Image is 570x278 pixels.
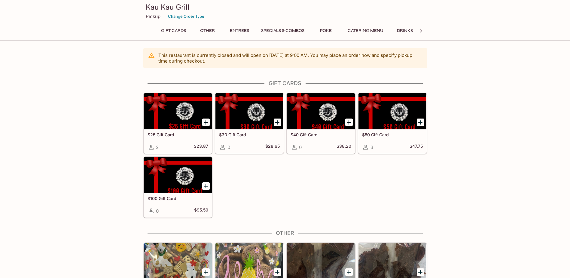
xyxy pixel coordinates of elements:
a: $100 Gift Card0$95.50 [144,157,212,218]
p: This restaurant is currently closed and will open on [DATE] at 9:00 AM . You may place an order n... [158,52,422,64]
button: Catering Menu [344,26,387,35]
a: $50 Gift Card3$47.75 [358,93,427,154]
h4: Gift Cards [143,80,427,87]
button: Add $100 Gift Card [202,182,210,190]
button: Other [194,26,221,35]
h3: Kau Kau Grill [146,2,425,12]
h5: $50 Gift Card [362,132,423,137]
button: Entrees [226,26,253,35]
button: Add $25 Gift Card [202,119,210,126]
span: 3 [370,144,373,150]
div: $30 Gift Card [215,93,283,129]
h5: $95.50 [194,207,208,215]
h5: $100 Gift Card [148,196,208,201]
h5: $47.75 [410,144,423,151]
button: Change Order Type [165,12,207,21]
p: Pickup [146,14,160,19]
h5: $30 Gift Card [219,132,280,137]
button: Add $50 Gift Card [417,119,424,126]
button: Gift Cards [158,26,189,35]
h5: $25 Gift Card [148,132,208,137]
button: Poke [312,26,340,35]
h4: Other [143,230,427,236]
span: 0 [299,144,302,150]
h5: $38.20 [337,144,351,151]
a: $25 Gift Card2$23.87 [144,93,212,154]
div: $100 Gift Card [144,157,212,193]
button: Add $30 Gift Card [274,119,281,126]
a: $40 Gift Card0$38.20 [287,93,355,154]
h5: $40 Gift Card [291,132,351,137]
h5: $28.65 [265,144,280,151]
button: Drinks [392,26,419,35]
div: $40 Gift Card [287,93,355,129]
button: Specials & Combos [258,26,308,35]
span: 2 [156,144,159,150]
a: $30 Gift Card0$28.65 [215,93,284,154]
button: Add Chex Mix [202,268,210,276]
span: 0 [156,208,159,214]
h5: $23.87 [194,144,208,151]
div: $25 Gift Card [144,93,212,129]
button: Add Crispy Pepper Beef Jerky [417,268,424,276]
button: Add Chocolate Chip Cookies [274,268,281,276]
span: 0 [227,144,230,150]
button: Add $40 Gift Card [345,119,353,126]
div: $50 Gift Card [358,93,426,129]
button: Add Crispy Teriyaki Beef Jerky [345,268,353,276]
